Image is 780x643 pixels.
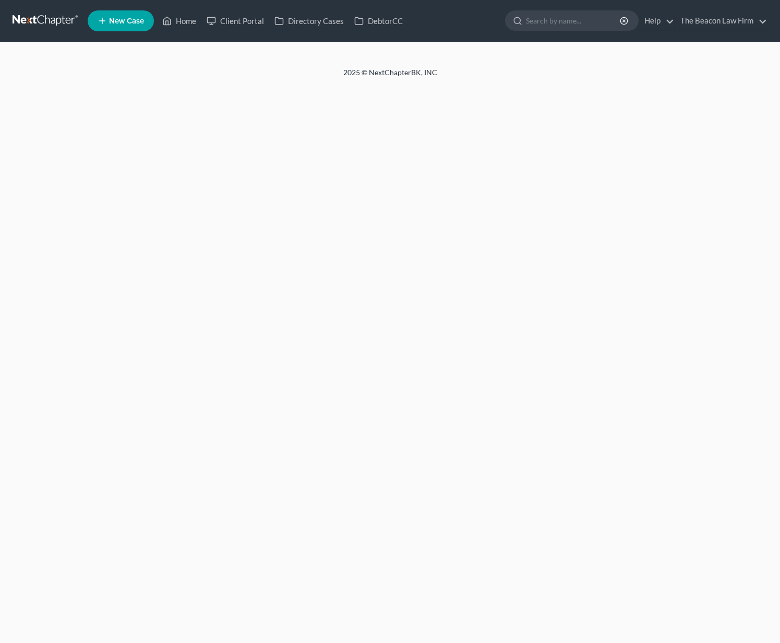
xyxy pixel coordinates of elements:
[93,67,688,86] div: 2025 © NextChapterBK, INC
[675,11,767,30] a: The Beacon Law Firm
[109,17,144,25] span: New Case
[269,11,349,30] a: Directory Cases
[639,11,674,30] a: Help
[349,11,408,30] a: DebtorCC
[157,11,201,30] a: Home
[526,11,621,30] input: Search by name...
[201,11,269,30] a: Client Portal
